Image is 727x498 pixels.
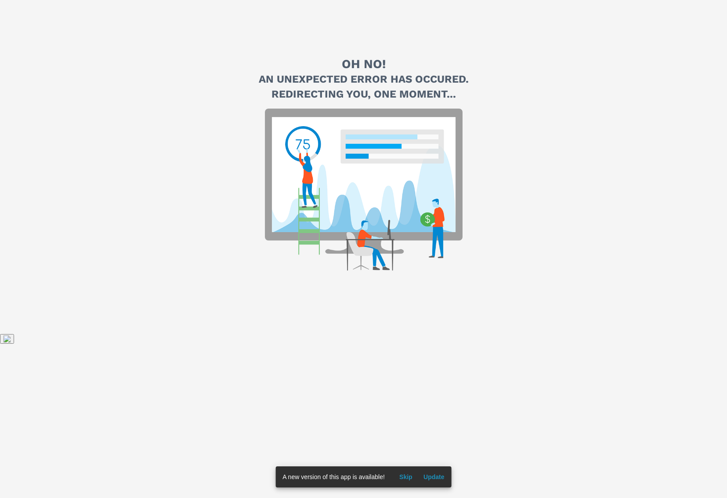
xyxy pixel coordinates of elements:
img: tour-page-1@2x.png [265,109,463,271]
button: Update [420,470,448,484]
span: Skip [395,473,416,481]
button: Skip [392,470,420,484]
span: Update [423,473,445,481]
span: A new version of this app is available! [282,473,385,480]
h2: Oh no! [342,56,386,72]
h3: Redirecting you, one moment... [271,87,456,102]
h3: An unexpected error has occured. [259,72,469,87]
